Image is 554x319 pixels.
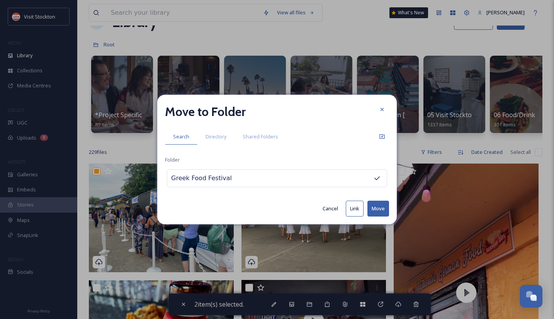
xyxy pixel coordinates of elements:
button: Cancel [319,201,342,216]
span: Directory [206,133,226,140]
h2: Move to Folder [165,102,246,121]
span: Shared Folders [243,133,278,140]
input: Search for a folder [167,170,252,187]
span: Search [173,133,189,140]
span: Folder [165,156,180,164]
button: Open Chat [520,285,542,307]
button: Link [346,201,364,217]
button: Move [367,201,389,217]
